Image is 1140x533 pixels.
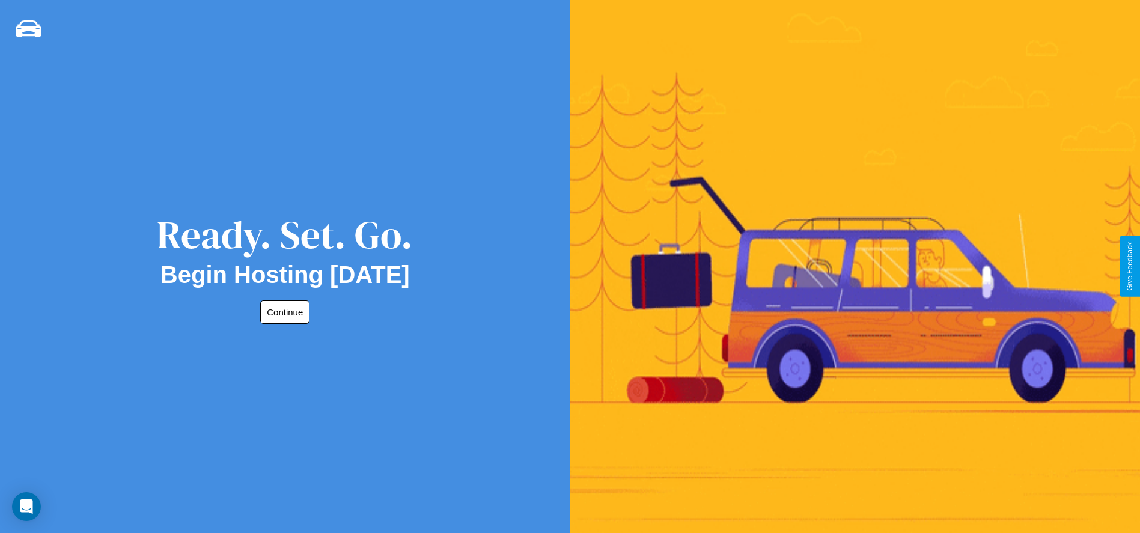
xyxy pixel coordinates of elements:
[260,300,309,324] button: Continue
[160,261,410,288] h2: Begin Hosting [DATE]
[12,492,41,521] div: Open Intercom Messenger
[157,208,413,261] div: Ready. Set. Go.
[1126,242,1134,291] div: Give Feedback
